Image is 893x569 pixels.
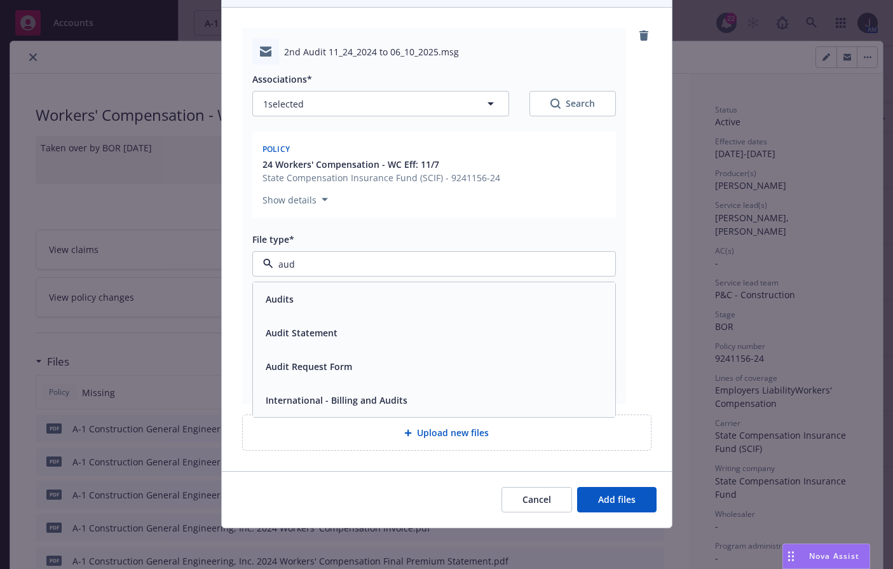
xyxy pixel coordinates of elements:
button: International - Billing and Audits [266,394,407,407]
div: Upload new files [242,415,651,451]
button: Nova Assist [782,544,870,569]
div: Drag to move [783,544,799,568]
span: Nova Assist [809,551,859,561]
span: Cancel [522,493,551,505]
button: Add files [577,487,657,512]
span: Add files [598,493,636,505]
span: Upload new files [417,426,489,439]
button: Cancel [501,487,572,512]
